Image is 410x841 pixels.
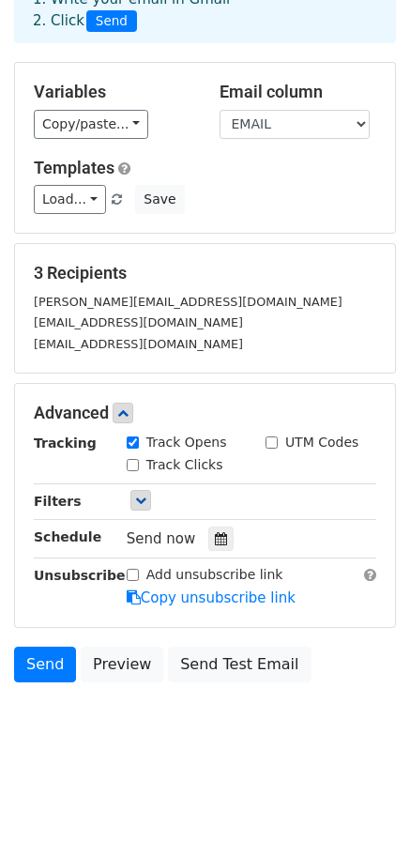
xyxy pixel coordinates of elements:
small: [EMAIL_ADDRESS][DOMAIN_NAME] [34,315,243,329]
label: UTM Codes [285,433,358,452]
label: Add unsubscribe link [146,565,283,585]
h5: 3 Recipients [34,263,376,283]
strong: Schedule [34,529,101,544]
a: Preview [81,647,163,682]
h5: Email column [220,82,377,102]
h5: Variables [34,82,191,102]
a: Templates [34,158,114,177]
label: Track Opens [146,433,227,452]
span: Send [86,10,137,33]
iframe: Chat Widget [316,751,410,841]
a: Send [14,647,76,682]
a: Load... [34,185,106,214]
small: [EMAIL_ADDRESS][DOMAIN_NAME] [34,337,243,351]
h5: Advanced [34,403,376,423]
small: [PERSON_NAME][EMAIL_ADDRESS][DOMAIN_NAME] [34,295,342,309]
a: Copy unsubscribe link [127,589,296,606]
button: Save [135,185,184,214]
strong: Unsubscribe [34,568,126,583]
strong: Filters [34,494,82,509]
label: Track Clicks [146,455,223,475]
span: Send now [127,530,196,547]
strong: Tracking [34,436,97,451]
a: Send Test Email [168,647,311,682]
a: Copy/paste... [34,110,148,139]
